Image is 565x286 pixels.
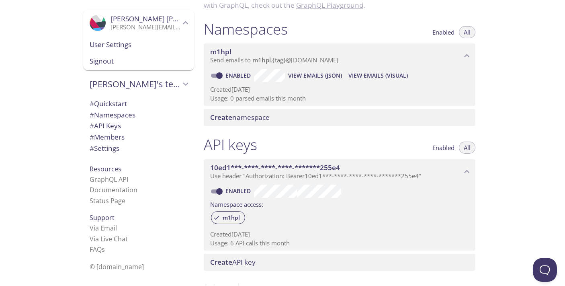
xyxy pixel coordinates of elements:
[224,187,254,195] a: Enabled
[348,71,408,80] span: View Emails (Visual)
[533,258,557,282] iframe: Help Scout Beacon - Open
[111,14,221,23] span: [PERSON_NAME] [PERSON_NAME]
[204,254,475,271] div: Create API Key
[83,143,194,154] div: Team Settings
[90,175,128,184] a: GraphQL API
[210,94,469,103] p: Usage: 0 parsed emails this month
[210,198,263,210] label: Namespace access:
[459,142,475,154] button: All
[90,213,115,222] span: Support
[102,245,105,254] span: s
[90,56,188,66] span: Signout
[90,121,94,130] span: #
[252,56,271,64] span: m1hpl
[428,26,459,38] button: Enabled
[83,10,194,36] div: Darshana patel
[90,185,137,194] a: Documentation
[211,211,245,224] div: m1hpl
[83,53,194,70] div: Signout
[428,142,459,154] button: Enabled
[210,257,256,267] span: API key
[83,98,194,109] div: Quickstart
[210,230,469,239] p: Created [DATE]
[90,99,127,108] span: Quickstart
[204,109,475,126] div: Create namespace
[90,262,144,271] span: © [DOMAIN_NAME]
[210,47,231,56] span: m1hpl
[90,144,119,153] span: Settings
[345,69,411,82] button: View Emails (Visual)
[204,136,257,154] h1: API keys
[90,144,94,153] span: #
[83,120,194,132] div: API Keys
[90,110,94,119] span: #
[210,56,338,64] span: Send emails to . {tag} @[DOMAIN_NAME]
[90,224,117,233] a: Via Email
[90,121,121,130] span: API Keys
[224,72,254,79] a: Enabled
[218,214,245,221] span: m1hpl
[90,39,188,50] span: User Settings
[210,113,232,122] span: Create
[90,132,94,142] span: #
[83,36,194,53] div: User Settings
[90,196,125,205] a: Status Page
[90,235,128,243] a: Via Live Chat
[111,23,180,31] p: [PERSON_NAME][EMAIL_ADDRESS][PERSON_NAME][DOMAIN_NAME]
[204,43,475,68] div: m1hpl namespace
[83,74,194,95] div: Darshana's team
[90,110,135,119] span: Namespaces
[83,109,194,121] div: Namespaces
[90,245,105,254] a: FAQ
[210,239,469,247] p: Usage: 6 API calls this month
[210,113,270,122] span: namespace
[210,257,232,267] span: Create
[459,26,475,38] button: All
[285,69,345,82] button: View Emails (JSON)
[210,85,469,94] p: Created [DATE]
[83,132,194,143] div: Members
[90,99,94,108] span: #
[90,165,121,173] span: Resources
[90,132,125,142] span: Members
[90,78,180,90] span: [PERSON_NAME]'s team
[204,20,288,38] h1: Namespaces
[288,71,342,80] span: View Emails (JSON)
